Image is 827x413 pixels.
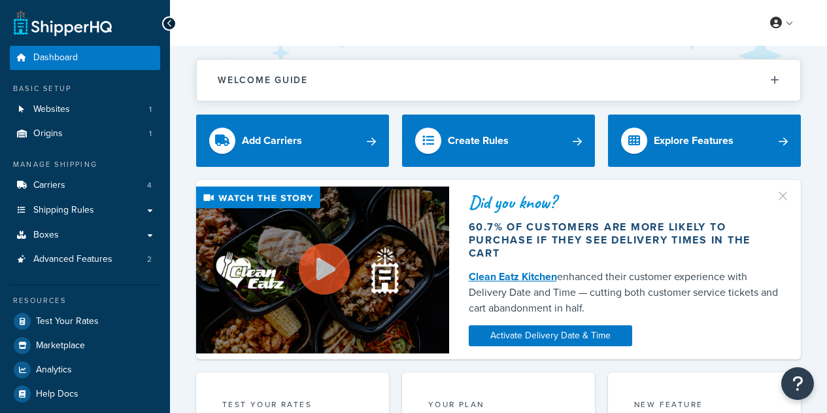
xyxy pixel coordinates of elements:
span: Boxes [33,230,59,241]
span: Test Your Rates [36,316,99,327]
a: Create Rules [402,115,595,167]
span: 2 [147,254,152,265]
span: 1 [149,128,152,139]
a: Analytics [10,358,160,382]
span: Websites [33,104,70,115]
a: Dashboard [10,46,160,70]
span: 1 [149,104,152,115]
span: Help Docs [36,389,78,400]
a: Boxes [10,223,160,247]
div: Resources [10,295,160,306]
a: Clean Eatz Kitchen [469,269,557,284]
a: Marketplace [10,334,160,357]
div: Did you know? [469,193,781,211]
a: Advanced Features2 [10,247,160,272]
div: enhanced their customer experience with Delivery Date and Time — cutting both customer service ti... [469,269,781,316]
a: Test Your Rates [10,310,160,333]
button: Welcome Guide [197,60,800,101]
div: Basic Setup [10,83,160,94]
img: Video thumbnail [196,187,449,353]
div: Explore Features [654,132,734,150]
div: Add Carriers [242,132,302,150]
a: Add Carriers [196,115,389,167]
a: Shipping Rules [10,198,160,223]
a: Explore Features [608,115,801,167]
button: Open Resource Center [781,367,814,400]
h2: Welcome Guide [218,75,308,85]
a: Activate Delivery Date & Time [469,325,632,346]
span: 4 [147,180,152,191]
li: Carriers [10,173,160,198]
span: Dashboard [33,52,78,63]
span: Advanced Features [33,254,112,265]
div: Create Rules [448,132,509,150]
div: 60.7% of customers are more likely to purchase if they see delivery times in the cart [469,221,781,260]
a: Carriers4 [10,173,160,198]
li: Origins [10,122,160,146]
li: Websites [10,98,160,122]
a: Help Docs [10,382,160,406]
a: Origins1 [10,122,160,146]
span: Analytics [36,365,72,376]
span: Shipping Rules [33,205,94,216]
a: Websites1 [10,98,160,122]
li: Advanced Features [10,247,160,272]
span: Marketplace [36,340,85,351]
span: Carriers [33,180,65,191]
span: Origins [33,128,63,139]
div: Manage Shipping [10,159,160,170]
